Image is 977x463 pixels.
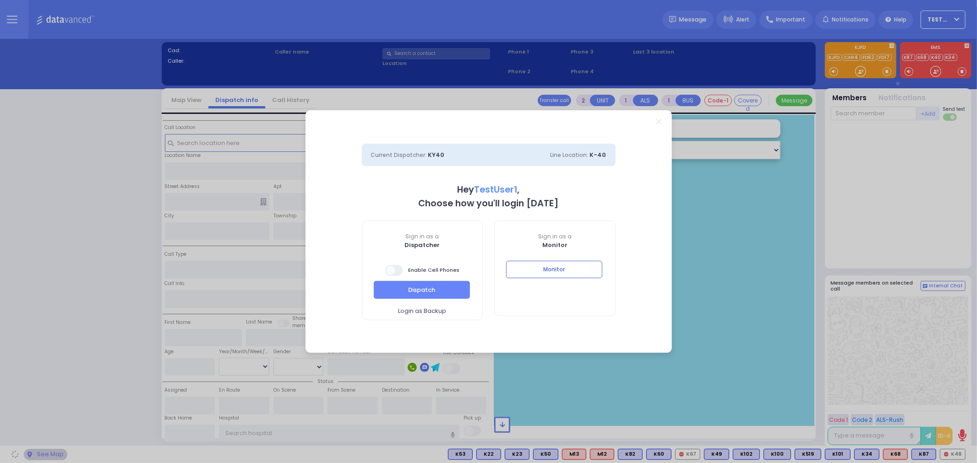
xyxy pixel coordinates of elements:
span: Line Location: [551,151,589,159]
b: Choose how you'll login [DATE] [419,197,559,210]
span: Sign in as a [495,232,615,241]
span: K-40 [590,151,606,159]
span: Login as Backup [398,307,446,316]
a: Close [656,119,661,124]
button: Monitor [506,261,602,278]
span: TestUser1 [475,183,518,196]
span: Current Dispatcher: [371,151,427,159]
b: Monitor [542,241,568,249]
span: KY40 [428,151,445,159]
b: Hey , [458,183,520,196]
span: Sign in as a [362,232,483,241]
span: Enable Cell Phones [385,264,459,277]
button: Dispatch [374,281,470,298]
b: Dispatcher [404,241,440,249]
